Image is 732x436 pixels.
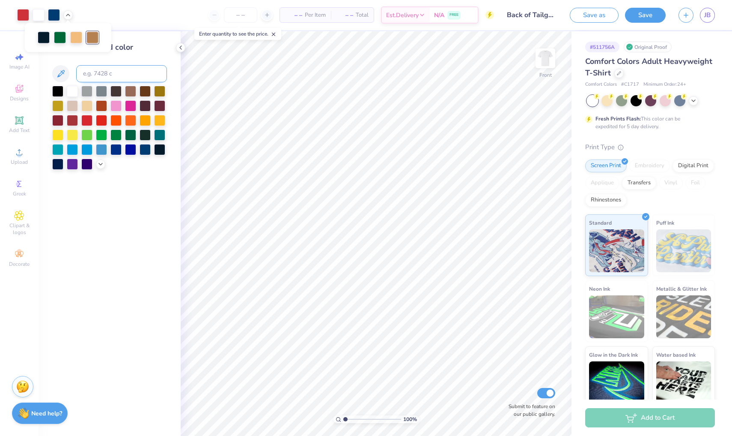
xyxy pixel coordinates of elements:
img: Standard [589,229,644,272]
div: This color can be expedited for 5 day delivery. [595,115,701,130]
span: Greek [13,190,26,197]
span: Decorate [9,261,30,268]
span: Water based Ink [656,350,696,359]
input: – – [224,7,257,23]
img: Glow in the Dark Ink [589,361,644,404]
img: Front [537,50,554,67]
div: Applique [585,177,619,189]
div: Vinyl [659,177,683,189]
div: Transfers [622,177,656,189]
div: Print Type [585,142,715,152]
span: Upload [11,159,28,165]
span: Est. Delivery [386,11,419,20]
input: Untitled Design [500,6,563,24]
label: Submit to feature on our public gallery. [504,403,555,418]
span: Designs [10,95,29,102]
div: Foil [685,177,705,189]
span: FREE [449,12,458,18]
img: Puff Ink [656,229,711,272]
img: Water based Ink [656,361,711,404]
a: JB [700,8,715,23]
span: Metallic & Glitter Ink [656,284,707,293]
div: Enter quantity to see the price. [194,28,281,40]
div: # 511756A [585,42,619,52]
div: Front [539,71,552,79]
span: Standard [589,218,612,227]
span: – – [285,11,302,20]
div: Digital Print [672,159,714,172]
span: N/A [434,11,444,20]
span: Image AI [9,63,30,70]
div: Screen Print [585,159,627,172]
strong: Need help? [31,409,62,418]
img: Neon Ink [589,295,644,338]
span: Minimum Order: 24 + [643,81,686,88]
span: Puff Ink [656,218,674,227]
span: Per Item [305,11,326,20]
div: Rhinestones [585,194,627,207]
span: Comfort Colors [585,81,617,88]
span: Glow in the Dark Ink [589,350,638,359]
strong: Fresh Prints Flash: [595,115,641,122]
span: Comfort Colors Adult Heavyweight T-Shirt [585,56,712,78]
span: JB [704,10,711,20]
span: – – [336,11,353,20]
span: Clipart & logos [4,222,34,236]
img: Metallic & Glitter Ink [656,295,711,338]
span: Add Text [9,127,30,134]
button: Save [625,8,666,23]
span: 100 % [403,415,417,423]
span: Total [356,11,369,20]
span: Neon Ink [589,284,610,293]
div: Original Proof [624,42,672,52]
input: e.g. 7428 c [76,65,167,82]
div: Embroidery [629,159,670,172]
span: # C1717 [621,81,639,88]
button: Save as [570,8,619,23]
